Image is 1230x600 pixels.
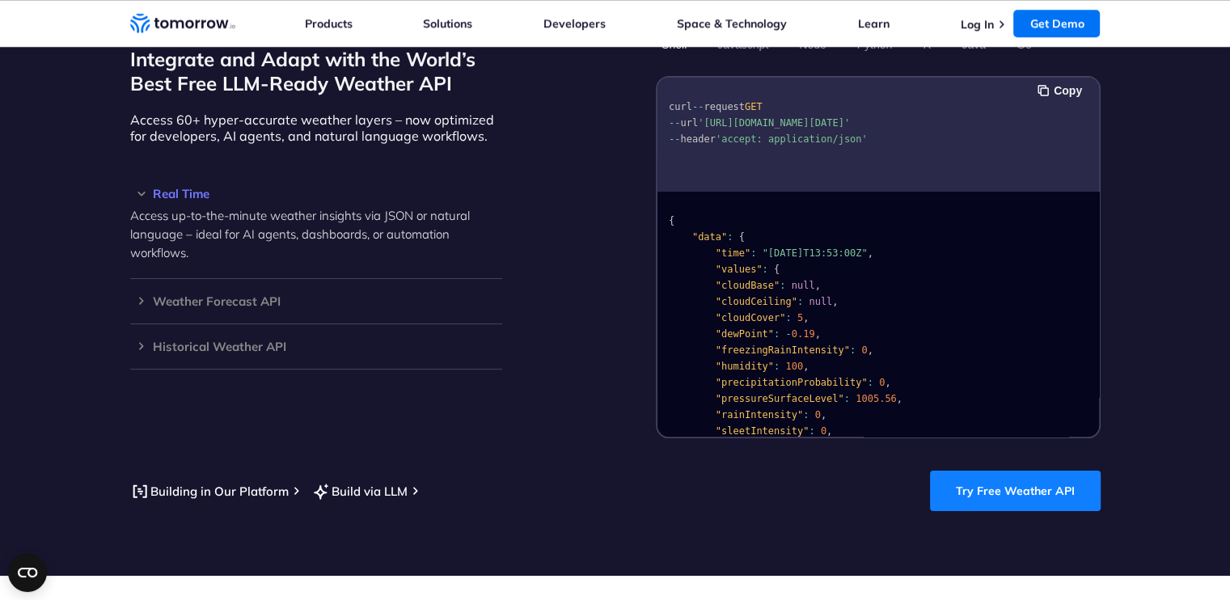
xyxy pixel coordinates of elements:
p: Access up-to-the-minute weather insights via JSON or natural language – ideal for AI agents, dash... [130,206,502,262]
span: "precipitationProbability" [715,377,867,388]
a: Products [305,16,353,31]
span: , [896,393,902,404]
span: 0.19 [791,328,814,340]
span: null [791,280,814,291]
span: request [704,101,745,112]
h3: Weather Forecast API [130,295,502,307]
span: 100 [785,361,803,372]
button: Copy [1038,82,1087,99]
span: curl [669,101,692,112]
span: 5 [797,312,802,323]
span: : [785,312,791,323]
span: "time" [715,247,750,259]
span: 0 [820,425,826,437]
span: { [738,231,744,243]
span: , [803,312,809,323]
span: : [809,425,814,437]
span: "cloudCover" [715,312,785,323]
span: , [826,425,832,437]
span: { [669,215,674,226]
span: , [832,296,838,307]
span: , [814,328,820,340]
h3: Real Time [130,188,502,200]
span: 'accept: application/json' [715,133,867,145]
span: "cloudBase" [715,280,779,291]
span: 0 [861,344,867,356]
span: -- [691,101,703,112]
span: , [820,409,826,420]
h3: Historical Weather API [130,340,502,353]
span: GET [744,101,762,112]
span: , [867,344,873,356]
a: Build via LLM [311,481,408,501]
span: "data" [691,231,726,243]
span: : [797,296,802,307]
a: Log In [960,17,993,32]
span: "pressureSurfaceLevel" [715,393,843,404]
a: Try Free Weather API [930,471,1101,511]
span: 0 [879,377,885,388]
a: Developers [543,16,606,31]
span: : [849,344,855,356]
span: -- [669,117,680,129]
span: { [774,264,780,275]
span: -- [669,133,680,145]
a: Solutions [423,16,472,31]
p: Access 60+ hyper-accurate weather layers – now optimized for developers, AI agents, and natural l... [130,112,502,144]
span: , [803,361,809,372]
h2: Integrate and Adapt with the World’s Best Free LLM-Ready Weather API [130,47,502,95]
span: , [814,280,820,291]
span: "freezingRainIntensity" [715,344,849,356]
span: : [774,361,780,372]
span: : [803,409,809,420]
span: 0 [814,409,820,420]
span: 1005.56 [856,393,897,404]
span: : [750,247,756,259]
span: , [867,247,873,259]
span: - [785,328,791,340]
a: Building in Our Platform [130,481,289,501]
a: Home link [130,11,235,36]
span: , [885,377,890,388]
span: : [762,264,767,275]
span: header [680,133,715,145]
span: : [780,280,785,291]
span: "humidity" [715,361,773,372]
span: "values" [715,264,762,275]
span: "rainIntensity" [715,409,802,420]
span: "cloudCeiling" [715,296,797,307]
span: : [843,393,849,404]
span: : [867,377,873,388]
a: Space & Technology [677,16,787,31]
span: : [727,231,733,243]
button: Open CMP widget [8,553,47,592]
a: Learn [858,16,890,31]
span: "sleetIntensity" [715,425,809,437]
span: '[URL][DOMAIN_NAME][DATE]' [698,117,850,129]
span: url [680,117,698,129]
span: : [774,328,780,340]
span: "dewPoint" [715,328,773,340]
a: Get Demo [1013,10,1100,37]
span: null [809,296,832,307]
span: "[DATE]T13:53:00Z" [762,247,867,259]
